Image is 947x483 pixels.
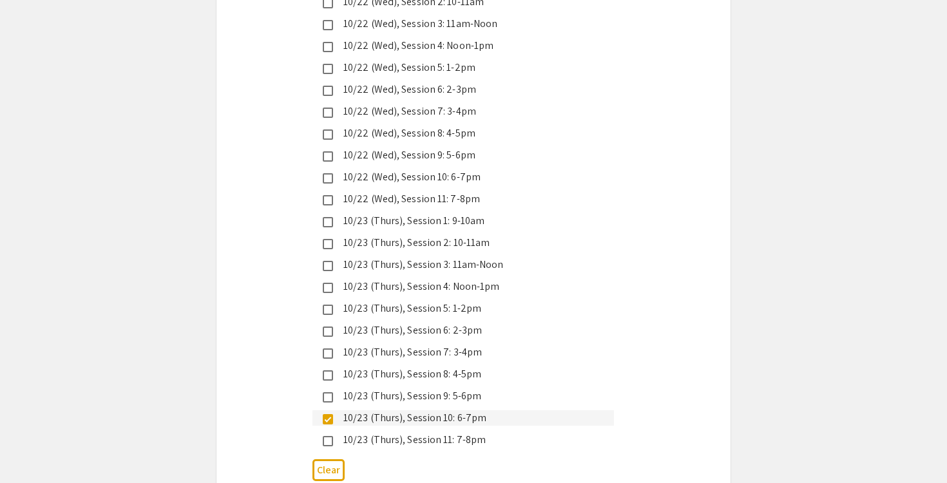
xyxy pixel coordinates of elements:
div: 10/22 (Wed), Session 7: 3-4pm [333,104,604,119]
button: Clear [312,459,345,480]
div: 10/22 (Wed), Session 11: 7-8pm [333,191,604,207]
div: 10/23 (Thurs), Session 11: 7-8pm [333,432,604,448]
div: 10/23 (Thurs), Session 10: 6-7pm [333,410,604,426]
div: 10/23 (Thurs), Session 4: Noon-1pm [333,279,604,294]
div: 10/22 (Wed), Session 10: 6-7pm [333,169,604,185]
div: 10/23 (Thurs), Session 7: 3-4pm [333,345,604,360]
div: 10/22 (Wed), Session 8: 4-5pm [333,126,604,141]
div: 10/23 (Thurs), Session 9: 5-6pm [333,388,604,404]
div: 10/22 (Wed), Session 3: 11am-Noon [333,16,604,32]
div: 10/22 (Wed), Session 9: 5-6pm [333,147,604,163]
div: 10/23 (Thurs), Session 8: 4-5pm [333,366,604,382]
div: 10/22 (Wed), Session 4: Noon-1pm [333,38,604,53]
div: 10/23 (Thurs), Session 1: 9-10am [333,213,604,229]
div: 10/23 (Thurs), Session 6: 2-3pm [333,323,604,338]
div: 10/23 (Thurs), Session 3: 11am-Noon [333,257,604,272]
iframe: Chat [10,425,55,473]
div: 10/22 (Wed), Session 6: 2-3pm [333,82,604,97]
div: 10/23 (Thurs), Session 5: 1-2pm [333,301,604,316]
div: 10/22 (Wed), Session 5: 1-2pm [333,60,604,75]
div: 10/23 (Thurs), Session 2: 10-11am [333,235,604,251]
